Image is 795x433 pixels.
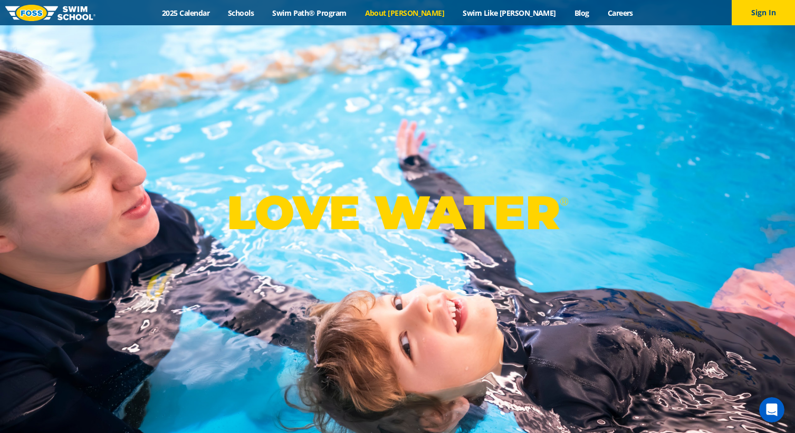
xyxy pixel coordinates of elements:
[454,8,566,18] a: Swim Like [PERSON_NAME]
[5,5,95,21] img: FOSS Swim School Logo
[759,397,784,422] iframe: Intercom live chat
[263,8,356,18] a: Swim Path® Program
[153,8,219,18] a: 2025 Calendar
[356,8,454,18] a: About [PERSON_NAME]
[227,184,568,241] p: LOVE WATER
[560,195,568,208] sup: ®
[219,8,263,18] a: Schools
[598,8,642,18] a: Careers
[565,8,598,18] a: Blog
